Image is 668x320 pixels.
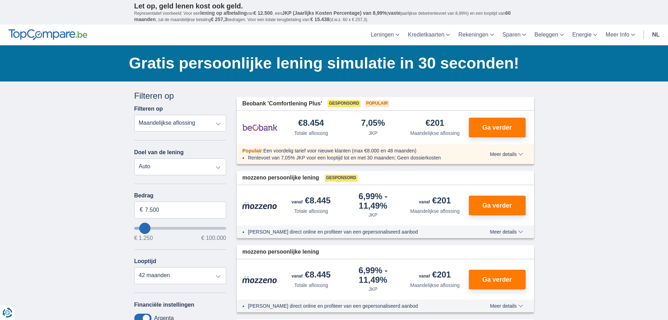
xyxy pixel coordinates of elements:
[134,302,195,308] label: Financiële instellingen
[211,17,227,22] span: € 257,3
[454,25,498,45] a: Rekeningen
[325,175,358,182] span: Gesponsord
[201,235,226,241] span: € 100.000
[282,10,387,16] span: JKP (Jaarlijks Kosten Percentage) van 8,99%
[292,270,331,280] div: €8.445
[419,270,451,280] div: €201
[490,303,523,308] span: Meer details
[242,100,322,108] span: Beobank 'Comfortlening Plus'
[328,100,360,107] span: Gesponsord
[242,202,277,209] img: product.pl.alt Mozzeno
[485,151,528,157] button: Meer details
[298,119,324,128] div: €8.454
[482,202,512,209] span: Ga verder
[263,148,417,154] span: Een voordelig tarief voor nieuwe klanten (max €8.000 en 48 maanden)
[134,106,163,112] label: Filteren op
[242,119,277,136] img: product.pl.alt Beobank
[426,119,444,128] div: €201
[366,25,404,45] a: Leningen
[345,266,402,284] div: 6,99%
[469,196,526,215] button: Ga verder
[419,196,451,206] div: €201
[8,29,87,40] img: TopCompare
[498,25,531,45] a: Sparen
[294,130,328,137] div: Totale aflossing
[482,276,512,283] span: Ga verder
[369,130,378,137] div: JKP
[365,100,389,107] span: Populair
[294,208,328,215] div: Totale aflossing
[490,152,523,157] span: Meer details
[369,286,378,293] div: JKP
[410,208,460,215] div: Maandelijkse aflossing
[388,10,401,16] span: vaste
[134,2,534,10] p: Let op, geld lenen kost ook geld.
[248,154,464,161] li: Rentevoet van 7,05% JKP voor een looptijd tot en met 30 maanden; Geen dossierkosten
[134,10,534,23] p: Representatief voorbeeld: Voor een van , een ( jaarlijkse debetrentevoet van 8,99%) en een loopti...
[248,228,464,235] li: [PERSON_NAME] direct online en profiteer van een gepersonaliseerd aanbod
[469,270,526,289] button: Ga verder
[601,25,639,45] a: Meer Info
[134,192,227,199] label: Bedrag
[134,149,184,156] label: Doel van de lening
[242,148,262,154] span: Populair
[292,196,331,206] div: €8.445
[469,118,526,137] button: Ga verder
[200,10,247,16] span: lening op afbetaling
[254,10,273,16] span: € 12.500
[242,248,319,256] span: mozzeno persoonlijke lening
[530,25,568,45] a: Beleggen
[134,258,156,265] label: Looptijd
[410,130,460,137] div: Maandelijkse aflossing
[129,52,534,74] h1: Gratis persoonlijke lening simulatie in 30 seconden!
[648,25,664,45] a: nl
[410,282,460,289] div: Maandelijkse aflossing
[482,124,512,131] span: Ga verder
[361,119,385,128] div: 7,05%
[485,303,528,309] button: Meer details
[294,282,328,289] div: Totale aflossing
[369,211,378,218] div: JKP
[134,10,511,22] span: 60 maanden
[404,25,454,45] a: Kredietkaarten
[140,206,143,214] span: €
[485,229,528,235] button: Meer details
[248,302,464,309] li: [PERSON_NAME] direct online en profiteer van een gepersonaliseerd aanbod
[242,276,277,283] img: product.pl.alt Mozzeno
[242,174,319,182] span: mozzeno persoonlijke lening
[310,17,330,22] span: € 15.438
[134,227,227,230] input: wantToBorrow
[490,229,523,234] span: Meer details
[134,90,227,102] div: Filteren op
[345,192,402,210] div: 6,99%
[134,235,153,241] span: € 1.250
[237,147,470,154] div: :
[568,25,601,45] a: Energie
